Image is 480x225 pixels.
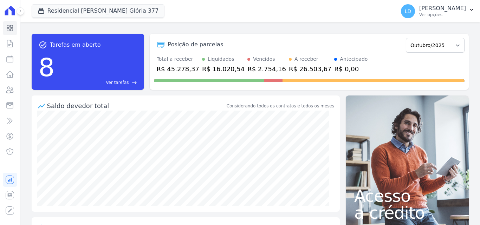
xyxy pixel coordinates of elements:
div: R$ 26.503,67 [289,64,331,74]
div: Total a receber [157,55,199,63]
button: LD [PERSON_NAME] Ver opções [395,1,480,21]
p: Ver opções [419,12,466,18]
div: Liquidados [208,55,234,63]
div: R$ 2.754,16 [247,64,286,74]
span: east [132,80,137,85]
p: [PERSON_NAME] [419,5,466,12]
span: Tarefas em aberto [50,41,101,49]
div: R$ 0,00 [334,64,368,74]
div: A receber [294,55,318,63]
a: Ver tarefas east [57,79,137,86]
div: Considerando todos os contratos e todos os meses [227,103,334,109]
div: Antecipado [340,55,368,63]
div: Saldo devedor total [47,101,225,111]
div: Posição de parcelas [168,40,223,49]
button: Residencial [PERSON_NAME] Glória 377 [32,4,165,18]
span: task_alt [39,41,47,49]
span: LD [405,9,411,14]
div: R$ 16.020,54 [202,64,245,74]
div: Vencidos [253,55,275,63]
span: a crédito [354,204,460,221]
span: Ver tarefas [106,79,129,86]
span: Acesso [354,187,460,204]
div: R$ 45.278,37 [157,64,199,74]
div: 8 [39,49,55,86]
